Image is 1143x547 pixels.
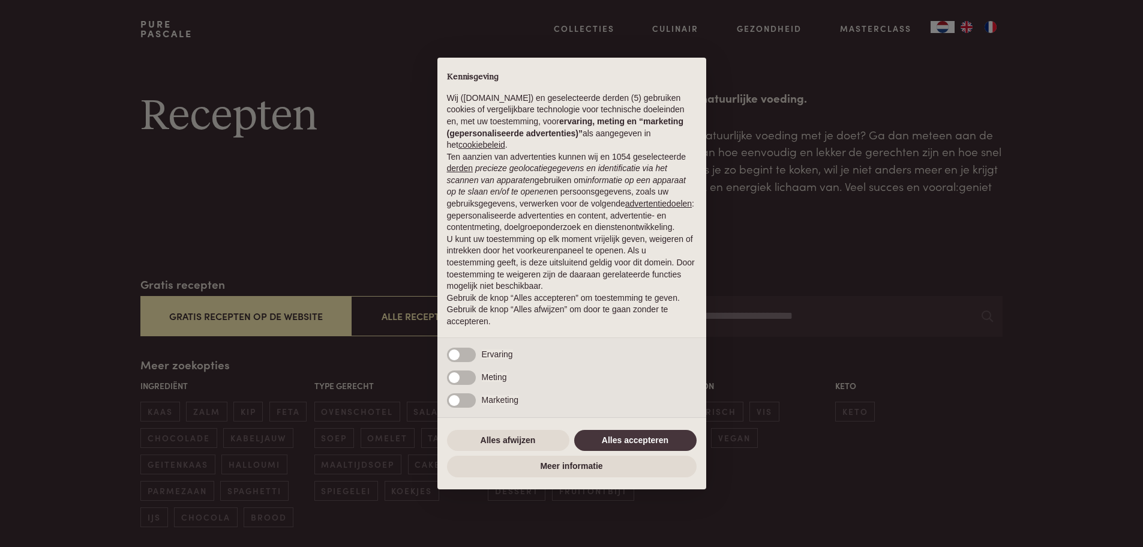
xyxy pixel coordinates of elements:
[447,175,686,197] em: informatie op een apparaat op te slaan en/of te openen
[482,372,507,382] span: Meting
[447,292,697,328] p: Gebruik de knop “Alles accepteren” om toestemming te geven. Gebruik de knop “Alles afwijzen” om d...
[574,430,697,452] button: Alles accepteren
[447,92,697,151] p: Wij ([DOMAIN_NAME]) en geselecteerde derden (5) gebruiken cookies of vergelijkbare technologie vo...
[625,198,692,210] button: advertentiedoelen
[447,151,697,234] p: Ten aanzien van advertenties kunnen wij en 1054 geselecteerde gebruiken om en persoonsgegevens, z...
[447,456,697,477] button: Meer informatie
[447,163,667,185] em: precieze geolocatiegegevens en identificatie via het scannen van apparaten
[447,234,697,292] p: U kunt uw toestemming op elk moment vrijelijk geven, weigeren of intrekken door het voorkeurenpan...
[482,349,513,359] span: Ervaring
[447,116,683,138] strong: ervaring, meting en “marketing (gepersonaliseerde advertenties)”
[458,140,505,150] a: cookiebeleid
[447,430,569,452] button: Alles afwijzen
[447,72,697,83] h2: Kennisgeving
[447,163,473,175] button: derden
[482,395,518,405] span: Marketing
